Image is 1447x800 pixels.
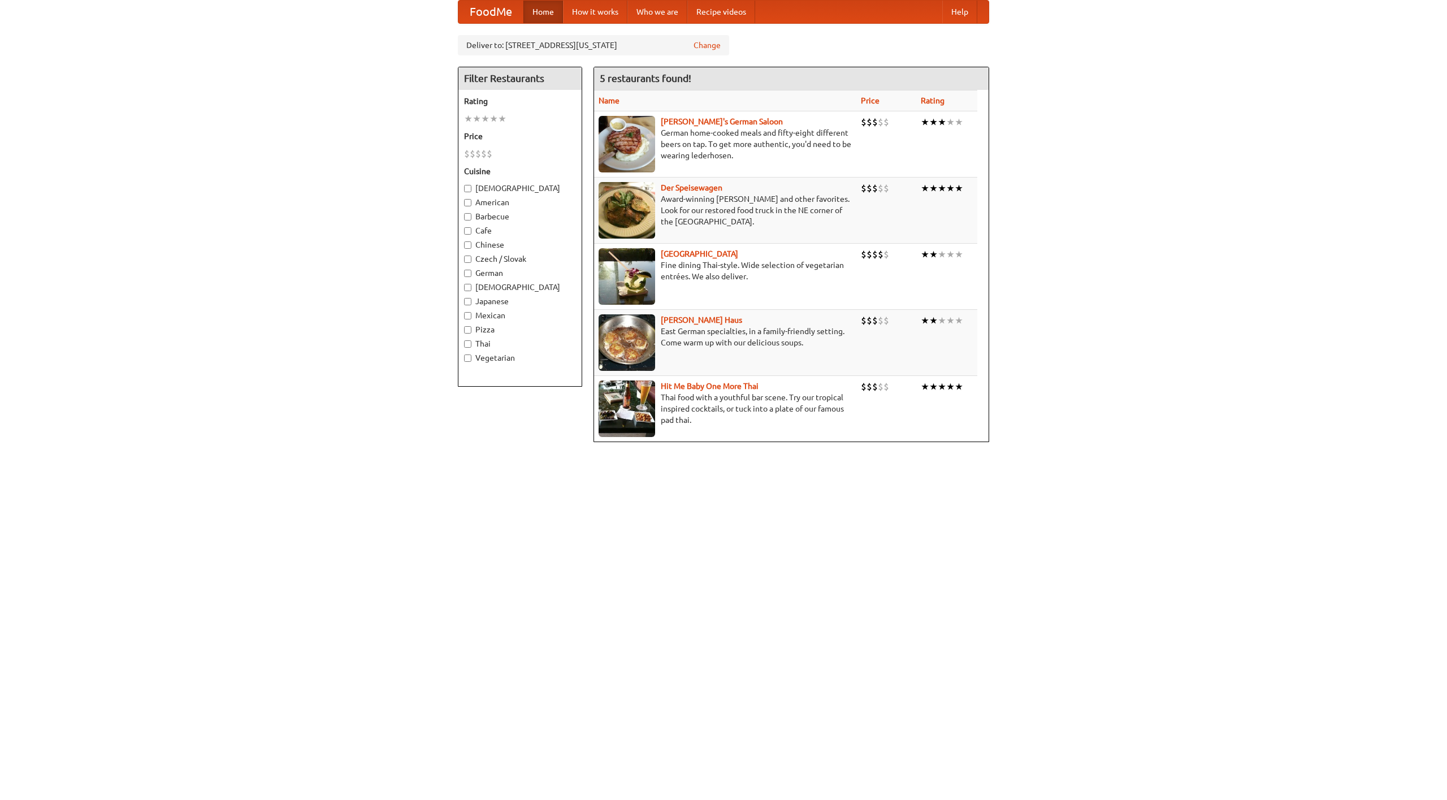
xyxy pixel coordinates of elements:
label: Vegetarian [464,352,576,364]
li: ★ [921,314,929,327]
li: $ [475,148,481,160]
li: ★ [929,314,938,327]
li: ★ [921,248,929,261]
a: Rating [921,96,945,105]
h5: Price [464,131,576,142]
h5: Rating [464,96,576,107]
p: Award-winning [PERSON_NAME] and other favorites. Look for our restored food truck in the NE corne... [599,193,852,227]
img: speisewagen.jpg [599,182,655,239]
a: Der Speisewagen [661,183,722,192]
li: $ [861,380,867,393]
li: $ [861,182,867,194]
li: $ [470,148,475,160]
input: Czech / Slovak [464,256,471,263]
li: $ [867,182,872,194]
li: $ [878,248,883,261]
a: Name [599,96,619,105]
a: Home [523,1,563,23]
li: ★ [921,182,929,194]
li: ★ [938,248,946,261]
h5: Cuisine [464,166,576,177]
ng-pluralize: 5 restaurants found! [600,73,691,84]
b: Hit Me Baby One More Thai [661,382,759,391]
label: Thai [464,338,576,349]
p: East German specialties, in a family-friendly setting. Come warm up with our delicious soups. [599,326,852,348]
label: American [464,197,576,208]
li: $ [861,116,867,128]
li: $ [883,116,889,128]
input: Pizza [464,326,471,334]
li: $ [878,182,883,194]
li: ★ [938,116,946,128]
li: $ [878,116,883,128]
input: Chinese [464,241,471,249]
li: ★ [946,314,955,327]
li: $ [481,148,487,160]
li: $ [883,380,889,393]
li: ★ [955,380,963,393]
li: ★ [929,248,938,261]
li: ★ [946,116,955,128]
a: [PERSON_NAME] Haus [661,315,742,325]
input: Vegetarian [464,354,471,362]
li: $ [872,116,878,128]
li: ★ [946,182,955,194]
li: $ [883,182,889,194]
input: Japanese [464,298,471,305]
li: $ [867,314,872,327]
label: Japanese [464,296,576,307]
div: Deliver to: [STREET_ADDRESS][US_STATE] [458,35,729,55]
li: $ [883,314,889,327]
input: [DEMOGRAPHIC_DATA] [464,185,471,192]
label: Barbecue [464,211,576,222]
label: Cafe [464,225,576,236]
li: ★ [929,116,938,128]
li: $ [464,148,470,160]
li: ★ [955,182,963,194]
input: Cafe [464,227,471,235]
li: $ [867,380,872,393]
p: Fine dining Thai-style. Wide selection of vegetarian entrées. We also deliver. [599,260,852,282]
a: Help [942,1,977,23]
li: ★ [481,113,489,125]
li: ★ [921,380,929,393]
li: ★ [938,182,946,194]
p: Thai food with a youthful bar scene. Try our tropical inspired cocktails, or tuck into a plate of... [599,392,852,426]
li: ★ [929,380,938,393]
a: Who we are [627,1,687,23]
li: ★ [464,113,473,125]
li: ★ [955,116,963,128]
p: German home-cooked meals and fifty-eight different beers on tap. To get more authentic, you'd nee... [599,127,852,161]
a: FoodMe [458,1,523,23]
a: Recipe videos [687,1,755,23]
img: satay.jpg [599,248,655,305]
li: ★ [921,116,929,128]
li: ★ [946,248,955,261]
li: $ [861,314,867,327]
b: [PERSON_NAME]'s German Saloon [661,117,783,126]
li: ★ [955,314,963,327]
label: Mexican [464,310,576,321]
li: $ [872,248,878,261]
input: German [464,270,471,277]
label: Czech / Slovak [464,253,576,265]
img: babythai.jpg [599,380,655,437]
a: [GEOGRAPHIC_DATA] [661,249,738,258]
input: Thai [464,340,471,348]
input: Mexican [464,312,471,319]
img: esthers.jpg [599,116,655,172]
li: ★ [498,113,506,125]
input: Barbecue [464,213,471,220]
li: ★ [946,380,955,393]
li: ★ [929,182,938,194]
li: $ [878,314,883,327]
a: Change [694,40,721,51]
li: ★ [938,314,946,327]
li: $ [872,182,878,194]
li: $ [883,248,889,261]
li: $ [861,248,867,261]
li: $ [872,314,878,327]
li: ★ [473,113,481,125]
